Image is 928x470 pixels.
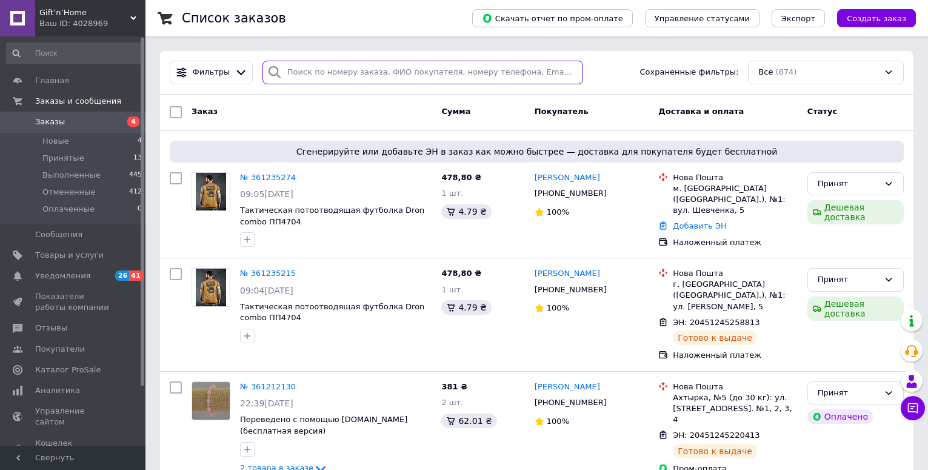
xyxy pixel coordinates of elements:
span: ЭН: 20451245258813 [673,318,759,327]
div: Нова Пошта [673,268,797,279]
div: Принят [818,274,879,286]
span: Сообщения [35,229,82,240]
span: 4 [138,136,142,147]
span: Фильтры [193,67,230,78]
span: Аналитика [35,385,80,396]
span: 13 [133,153,142,164]
input: Поиск [6,42,143,64]
a: Фото товару [192,381,230,420]
div: г. [GEOGRAPHIC_DATA] ([GEOGRAPHIC_DATA].), №1: ул. [PERSON_NAME], 5 [673,279,797,312]
span: Уведомления [35,270,90,281]
div: Принят [818,178,879,190]
div: Ваш ID: 4028969 [39,18,145,29]
span: Все [758,67,773,78]
span: Показатели работы компании [35,291,112,313]
span: Создать заказ [847,14,906,23]
span: 09:05[DATE] [240,189,293,199]
span: (874) [775,67,796,76]
span: 22:39[DATE] [240,398,293,408]
span: 41 [129,270,143,281]
span: 478,80 ₴ [441,173,481,182]
button: Чат с покупателем [901,396,925,420]
button: Управление статусами [645,9,759,27]
input: Поиск по номеру заказа, ФИО покупателя, номеру телефона, Email, номеру накладной [262,61,583,84]
button: Создать заказ [837,9,916,27]
span: Отмененные [42,187,95,198]
span: Каталог ProSale [35,364,101,375]
span: Статус [807,107,838,116]
span: Выполненные [42,170,101,181]
a: [PERSON_NAME] [535,381,600,393]
span: 100% [547,417,569,426]
span: Сохраненные фильтры: [640,67,739,78]
span: Скачать отчет по пром-оплате [482,13,623,24]
span: Товары и услуги [35,250,104,261]
span: Заказ [192,107,218,116]
div: м. [GEOGRAPHIC_DATA] ([GEOGRAPHIC_DATA].), №1: вул. Шевченка, 5 [673,183,797,217]
div: Готово к выдаче [673,444,756,458]
a: Добавить ЭН [673,221,726,230]
a: Фото товару [192,172,230,211]
a: Тактическая потоотводящая футболка Dron combo ПП4704 [240,206,424,226]
span: 478,80 ₴ [441,269,481,278]
span: ЭН: 20451245220413 [673,431,759,440]
div: Принят [818,387,879,400]
span: 2 шт. [441,398,463,407]
a: [PERSON_NAME] [535,268,600,280]
span: 100% [547,207,569,217]
div: Дешевая доставка [807,200,904,224]
span: Управление статусами [655,14,750,23]
div: [PHONE_NUMBER] [532,395,609,411]
img: Фото товару [196,269,226,306]
div: Наложенный платеж [673,237,797,248]
a: № 361235215 [240,269,296,278]
span: 100% [547,303,569,312]
span: 09:04[DATE] [240,286,293,295]
div: 4.79 ₴ [441,204,491,219]
span: Отзывы [35,323,67,334]
a: Тактическая потоотводящая футболка Dron combo ПП4704 [240,302,424,323]
span: 445 [129,170,142,181]
div: Наложенный платеж [673,350,797,361]
div: 4.79 ₴ [441,300,491,315]
span: Заказы и сообщения [35,96,121,107]
img: Фото товару [196,173,226,210]
span: Покупатель [535,107,589,116]
div: [PHONE_NUMBER] [532,282,609,298]
div: Ахтырка, №5 (до 30 кг): ул. [STREET_ADDRESS]. №1, 2, 3, 4 [673,392,797,426]
img: Фото товару [192,382,230,420]
div: [PHONE_NUMBER] [532,186,609,201]
div: Нова Пошта [673,172,797,183]
div: Готово к выдаче [673,331,756,345]
span: Оплаченные [42,204,95,215]
span: Управление сайтом [35,406,112,428]
span: 412 [129,187,142,198]
span: Gift’n’Home [39,7,130,18]
button: Экспорт [772,9,825,27]
span: Покупатели [35,344,85,355]
div: Нова Пошта [673,381,797,392]
div: Дешевая доставка [807,297,904,321]
span: 1 шт. [441,285,463,294]
span: 0 [138,204,142,215]
div: 62.01 ₴ [441,414,496,428]
span: Сумма [441,107,470,116]
a: Переведено с помощью [DOMAIN_NAME] (бесплатная версия) [240,415,407,435]
span: Главная [35,75,69,86]
a: Фото товару [192,268,230,307]
a: № 361212130 [240,382,296,391]
span: Принятые [42,153,84,164]
span: 4 [127,116,139,127]
span: Кошелек компании [35,438,112,460]
span: Доставка и оплата [658,107,744,116]
a: Создать заказ [825,13,916,22]
span: Сгенерируйте или добавьте ЭН в заказ как можно быстрее — доставка для покупателя будет бесплатной [175,146,899,158]
span: Новые [42,136,69,147]
div: Оплачено [807,409,873,424]
button: Скачать отчет по пром-оплате [472,9,633,27]
span: 1 шт. [441,189,463,198]
span: 26 [115,270,129,281]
